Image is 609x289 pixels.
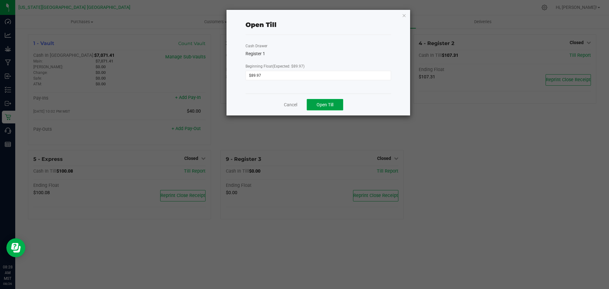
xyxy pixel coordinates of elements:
div: Open Till [246,20,277,30]
label: Cash Drawer [246,43,267,49]
button: Open Till [307,99,343,110]
div: Register 1 [246,50,391,57]
iframe: Resource center [6,238,25,257]
span: Open Till [317,102,333,107]
span: Beginning Float [246,64,304,69]
span: (Expected: $89.97) [272,64,304,69]
a: Cancel [284,102,297,108]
